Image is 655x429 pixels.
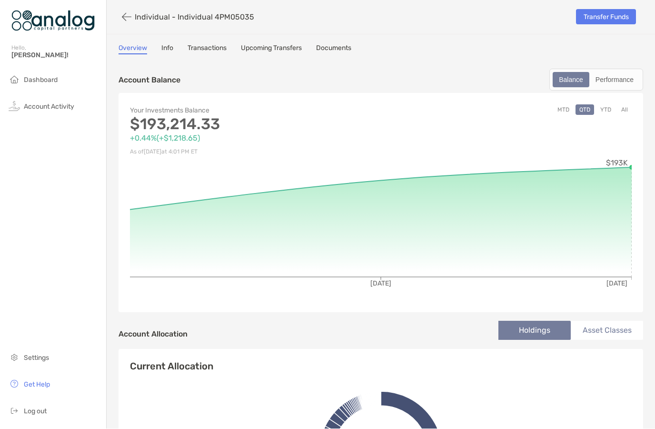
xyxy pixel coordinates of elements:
p: Account Balance [119,74,180,86]
div: segmented control [549,69,643,91]
button: MTD [554,105,573,115]
p: As of [DATE] at 4:01 PM ET [130,146,381,158]
img: get-help icon [9,378,20,390]
li: Holdings [498,321,571,340]
span: Get Help [24,381,50,389]
button: All [617,105,632,115]
button: QTD [576,105,594,115]
a: Overview [119,44,147,55]
a: Upcoming Transfers [241,44,302,55]
span: Account Activity [24,103,74,111]
img: settings icon [9,352,20,363]
img: Zoe Logo [11,4,95,38]
button: YTD [596,105,615,115]
span: Dashboard [24,76,58,84]
tspan: [DATE] [370,280,391,288]
h4: Current Allocation [130,361,213,372]
span: Settings [24,354,49,362]
p: Individual - Individual 4PM05035 [135,13,254,22]
div: Performance [590,73,639,87]
a: Transactions [188,44,227,55]
p: Your Investments Balance [130,105,381,117]
li: Asset Classes [571,321,643,340]
p: +0.44% ( +$1,218.65 ) [130,133,381,144]
img: activity icon [9,101,20,112]
img: logout icon [9,405,20,417]
span: Log out [24,408,47,416]
tspan: $193K [606,159,628,168]
div: Balance [554,73,588,87]
tspan: [DATE] [606,280,627,288]
h4: Account Allocation [119,330,188,339]
p: $193,214.33 [130,119,381,131]
a: Info [161,44,173,55]
a: Documents [316,44,351,55]
img: household icon [9,74,20,85]
span: [PERSON_NAME]! [11,51,100,60]
a: Transfer Funds [576,10,636,25]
